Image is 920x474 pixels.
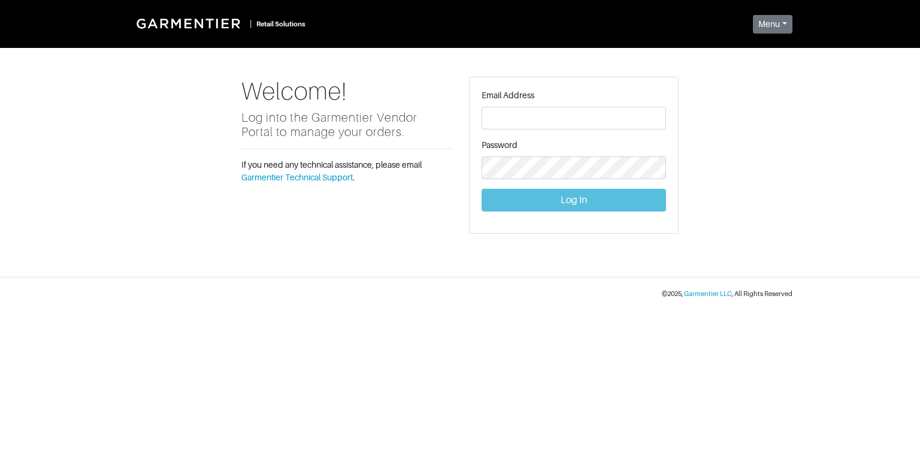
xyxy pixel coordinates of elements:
img: Garmentier [130,12,250,35]
a: |Retail Solutions [128,10,310,37]
small: Retail Solutions [256,20,305,28]
a: Garmentier LLC [684,290,732,297]
div: | [250,17,252,30]
h5: Log into the Garmentier Vendor Portal to manage your orders. [241,110,451,139]
p: If you need any technical assistance, please email . [241,159,451,184]
button: Log In [482,189,666,212]
h1: Welcome! [241,77,451,105]
small: © 2025 , , All Rights Reserved [662,290,792,297]
a: Garmentier Technical Support [241,173,353,182]
label: Password [482,139,517,152]
label: Email Address [482,89,534,102]
button: Menu [753,15,792,34]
